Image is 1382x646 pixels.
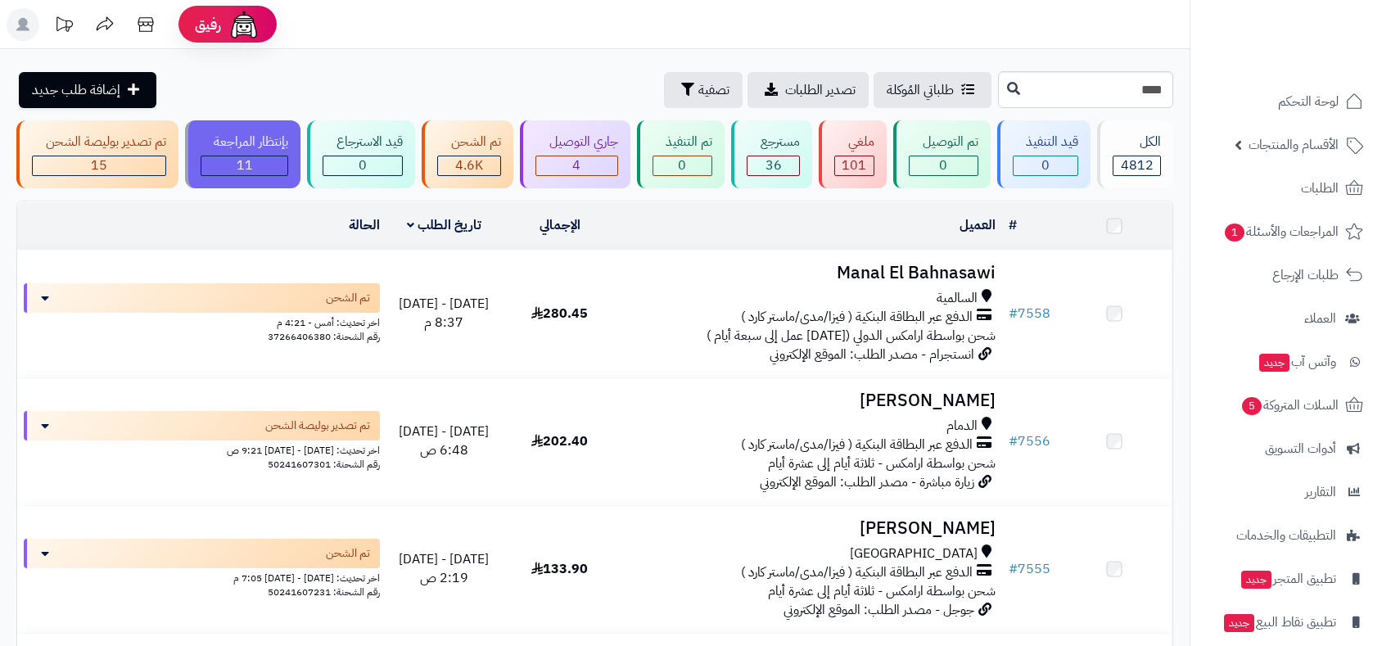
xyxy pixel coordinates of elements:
div: جاري التوصيل [535,133,618,151]
span: رقم الشحنة: 50241607301 [268,457,380,472]
div: تم التوصيل [909,133,978,151]
a: تم تصدير بوليصة الشحن 15 [13,120,182,188]
span: شحن بواسطة ارامكس - ثلاثة أيام إلى عشرة أيام [768,581,996,601]
span: السالمية [937,289,978,308]
a: العميل [960,215,996,235]
span: تصفية [698,80,729,100]
span: 0 [939,156,947,175]
span: لوحة التحكم [1278,90,1339,113]
span: [DATE] - [DATE] 2:19 ص [399,549,489,588]
span: التطبيقات والخدمات [1236,524,1336,547]
span: 4.6K [455,156,483,175]
a: تطبيق نقاط البيعجديد [1200,603,1372,642]
span: 15 [91,156,107,175]
a: بإنتظار المراجعة 11 [182,120,305,188]
a: إضافة طلب جديد [19,72,156,108]
span: 4812 [1121,156,1154,175]
span: الدفع عبر البطاقة البنكية ( فيزا/مدى/ماستر كارد ) [741,563,973,582]
a: التقارير [1200,472,1372,512]
span: جديد [1241,571,1271,589]
span: الدفع عبر البطاقة البنكية ( فيزا/مدى/ماستر كارد ) [741,436,973,454]
span: طلباتي المُوكلة [887,80,954,100]
span: وآتس آب [1258,350,1336,373]
span: تصدير الطلبات [785,80,856,100]
span: 36 [766,156,782,175]
span: 280.45 [531,304,588,323]
span: 11 [237,156,253,175]
span: رفيق [195,15,221,34]
a: طلبات الإرجاع [1200,255,1372,295]
span: [GEOGRAPHIC_DATA] [850,544,978,563]
a: #7558 [1009,304,1050,323]
a: العملاء [1200,299,1372,338]
span: الدفع عبر البطاقة البنكية ( فيزا/مدى/ماستر كارد ) [741,308,973,327]
span: شحن بواسطة ارامكس الدولي ([DATE] عمل إلى سبعة أيام ) [707,326,996,346]
div: اخر تحديث: [DATE] - [DATE] 9:21 ص [24,440,380,458]
a: وآتس آبجديد [1200,342,1372,382]
span: # [1009,304,1018,323]
div: اخر تحديث: أمس - 4:21 م [24,313,380,330]
a: السلات المتروكة5 [1200,386,1372,425]
span: رقم الشحنة: 37266406380 [268,329,380,344]
span: 202.40 [531,431,588,451]
img: ai-face.png [228,8,260,41]
a: تاريخ الطلب [407,215,481,235]
span: الأقسام والمنتجات [1249,133,1339,156]
span: # [1009,559,1018,579]
a: قيد التنفيذ 0 [994,120,1095,188]
a: الإجمالي [540,215,580,235]
div: 0 [1014,156,1078,175]
span: تطبيق نقاط البيع [1222,611,1336,634]
a: تم الشحن 4.6K [418,120,517,188]
span: 133.90 [531,559,588,579]
span: تم الشحن [326,545,370,562]
span: طلبات الإرجاع [1272,264,1339,287]
span: 0 [359,156,367,175]
a: المراجعات والأسئلة1 [1200,212,1372,251]
a: تم التوصيل 0 [890,120,994,188]
div: تم التنفيذ [653,133,713,151]
a: ملغي 101 [815,120,890,188]
h3: Manal El Bahnasawi [624,264,996,282]
div: 0 [653,156,712,175]
img: logo-2.png [1271,43,1366,78]
a: لوحة التحكم [1200,82,1372,121]
span: المراجعات والأسئلة [1223,220,1339,243]
div: 36 [747,156,799,175]
span: 5 [1242,397,1262,415]
span: زيارة مباشرة - مصدر الطلب: الموقع الإلكتروني [760,472,974,492]
span: تم الشحن [326,290,370,306]
div: تم تصدير بوليصة الشحن [32,133,166,151]
span: أدوات التسويق [1265,437,1336,460]
span: جديد [1224,614,1254,632]
span: [DATE] - [DATE] 6:48 ص [399,422,489,460]
a: تحديثات المنصة [43,8,84,45]
div: 11 [201,156,288,175]
div: 101 [835,156,874,175]
a: #7555 [1009,559,1050,579]
span: شحن بواسطة ارامكس - ثلاثة أيام إلى عشرة أيام [768,454,996,473]
span: تطبيق المتجر [1240,567,1336,590]
a: مسترجع 36 [728,120,815,188]
a: التطبيقات والخدمات [1200,516,1372,555]
span: العملاء [1304,307,1336,330]
span: 4 [572,156,580,175]
div: ملغي [834,133,874,151]
span: التقارير [1305,481,1336,504]
div: 15 [33,156,165,175]
span: الطلبات [1301,177,1339,200]
span: [DATE] - [DATE] 8:37 م [399,294,489,332]
button: تصفية [664,72,743,108]
span: السلات المتروكة [1240,394,1339,417]
a: # [1009,215,1017,235]
a: قيد الاسترجاع 0 [304,120,418,188]
a: أدوات التسويق [1200,429,1372,468]
div: 4 [536,156,617,175]
div: قيد الاسترجاع [323,133,403,151]
span: انستجرام - مصدر الطلب: الموقع الإلكتروني [770,345,974,364]
a: الحالة [349,215,380,235]
h3: [PERSON_NAME] [624,391,996,410]
a: تطبيق المتجرجديد [1200,559,1372,599]
a: الطلبات [1200,169,1372,208]
h3: [PERSON_NAME] [624,519,996,538]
